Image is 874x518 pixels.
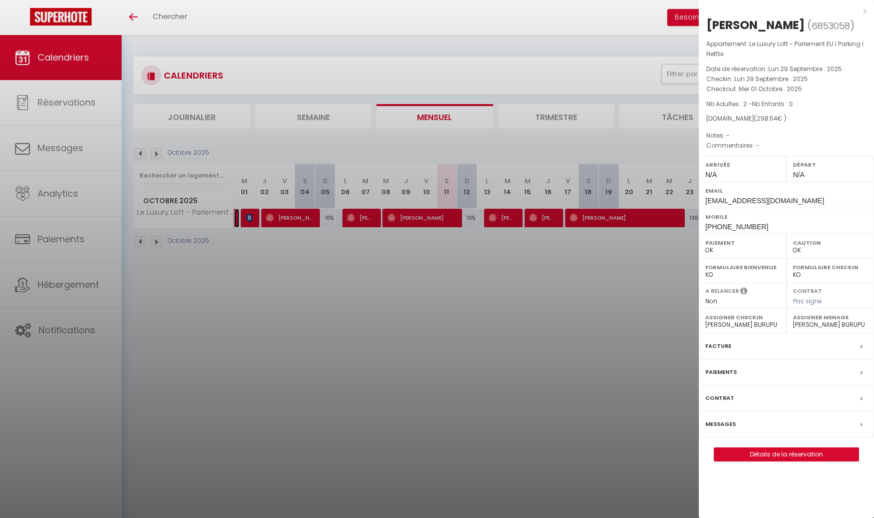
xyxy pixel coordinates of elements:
label: Caution [793,238,867,248]
label: Email [705,186,867,196]
p: Date de réservation : [706,64,866,74]
span: [PHONE_NUMBER] [705,223,768,231]
p: Checkin : [706,74,866,84]
label: Facture [705,341,731,351]
div: x [699,5,866,17]
span: Lun 29 Septembre . 2025 [768,65,842,73]
span: ( ) [807,19,854,33]
label: A relancer [705,287,739,295]
span: 6853058 [811,20,850,32]
label: Formulaire Bienvenue [705,262,780,272]
div: [DOMAIN_NAME] [706,114,866,124]
a: Détails de la réservation [714,448,858,461]
label: Paiement [705,238,780,248]
p: Checkout : [706,84,866,94]
span: 298.64 [756,114,777,123]
span: Nb Enfants : 0 [752,100,793,108]
span: Le Luxury Loft - Parlement EU l Parking l Netflix [706,40,863,58]
span: ( € ) [754,114,786,123]
label: Contrat [793,287,822,293]
span: [EMAIL_ADDRESS][DOMAIN_NAME] [705,197,824,205]
label: Assigner Checkin [705,312,780,322]
span: N/A [793,171,804,179]
button: Détails de la réservation [714,447,859,461]
label: Arrivée [705,160,780,170]
span: Lun 29 Septembre . 2025 [734,75,808,83]
p: Appartement : [706,39,866,59]
span: - [756,141,759,150]
span: Mer 01 Octobre . 2025 [739,85,802,93]
span: Nb Adultes : 2 - [706,100,793,108]
span: - [726,131,730,140]
label: Paiements [705,367,737,377]
label: Formulaire Checkin [793,262,867,272]
label: Mobile [705,212,867,222]
label: Contrat [705,393,734,403]
span: Pas signé [793,297,822,305]
p: Commentaires : [706,141,866,151]
label: Départ [793,160,867,170]
label: Assigner Menage [793,312,867,322]
span: N/A [705,171,717,179]
label: Messages [705,419,736,429]
i: Sélectionner OUI si vous souhaiter envoyer les séquences de messages post-checkout [740,287,747,298]
p: Notes : [706,131,866,141]
div: [PERSON_NAME] [706,17,805,33]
